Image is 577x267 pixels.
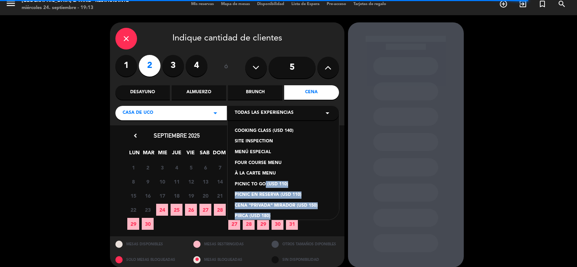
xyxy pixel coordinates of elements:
i: chevron_left [132,132,139,139]
span: LUN [128,148,140,160]
span: 16 [142,190,154,202]
div: Desayuno [115,85,170,100]
span: Pre-acceso [323,2,350,6]
span: 11 [171,176,182,188]
label: 4 [186,55,207,77]
span: 4 [171,162,182,173]
span: 22 [127,204,139,216]
span: 3 [156,162,168,173]
span: Disponibilidad [254,2,288,6]
span: 30 [272,218,283,230]
div: SITE INSPECTION [235,138,332,145]
span: 12 [185,176,197,188]
span: 27 [199,204,211,216]
span: 20 [199,190,211,202]
div: MESAS DISPONIBLES [110,236,188,252]
span: VIE [185,148,197,160]
div: Almuerzo [172,85,226,100]
span: 30 [142,218,154,230]
span: 19 [185,190,197,202]
span: 14 [214,176,226,188]
div: OTROS TAMAÑOS DIPONIBLES [266,236,344,252]
span: Mapa de mesas [217,2,254,6]
span: 31 [286,218,298,230]
span: Lista de Espera [288,2,323,6]
span: 24 [156,204,168,216]
div: CENA "PRIVADA" MIRADOR (USD 150) [235,202,332,210]
div: Indique cantidad de clientes [115,28,339,49]
span: 21 [214,190,226,202]
div: COOKING CLASS (USD 140) [235,128,332,135]
div: MESAS RESTRINGIDAS [188,236,266,252]
span: 15 [127,190,139,202]
div: MENÚ ESPECIAL [235,149,332,156]
span: septiembre 2025 [154,132,200,139]
span: Casa de Uco [123,109,153,117]
span: 28 [214,204,226,216]
label: 3 [162,55,184,77]
span: 27 [228,218,240,230]
i: close [122,34,131,43]
label: 1 [115,55,137,77]
span: 29 [127,218,139,230]
span: 10 [156,176,168,188]
div: Brunch [228,85,282,100]
span: 25 [171,204,182,216]
i: arrow_drop_down [323,109,332,117]
span: 28 [243,218,255,230]
span: Tarjetas de regalo [350,2,390,6]
span: 5 [185,162,197,173]
span: 7 [214,162,226,173]
label: 2 [139,55,160,77]
div: PIRCA (USD 180) [235,213,332,220]
span: 2 [142,162,154,173]
span: 17 [156,190,168,202]
span: 8 [127,176,139,188]
span: JUE [171,148,182,160]
div: PICNIC TO GO (USD 110) [235,181,332,188]
div: FOUR COURSE MENU [235,160,332,167]
i: arrow_drop_down [211,109,220,117]
span: 1 [127,162,139,173]
div: À LA CARTE MENU [235,170,332,177]
span: 18 [171,190,182,202]
span: Todas las experiencias [235,109,294,117]
span: MAR [142,148,154,160]
div: ó [215,55,238,80]
span: 23 [142,204,154,216]
span: 26 [185,204,197,216]
span: 29 [257,218,269,230]
span: 6 [199,162,211,173]
span: 9 [142,176,154,188]
span: DOM [213,148,225,160]
div: miércoles 24. septiembre - 19:13 [22,4,129,12]
span: 13 [199,176,211,188]
span: MIE [157,148,168,160]
div: PICNIC EN RESERVA (USD 110) [235,191,332,199]
div: Cena [284,85,339,100]
span: SAB [199,148,211,160]
span: Mis reservas [188,2,217,6]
